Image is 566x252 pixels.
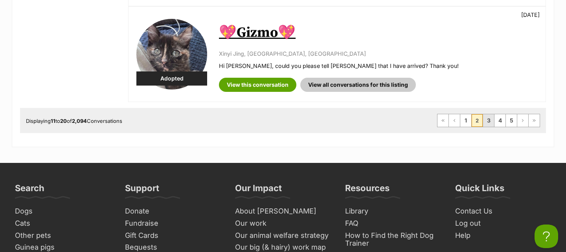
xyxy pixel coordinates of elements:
a: Previous page [449,114,460,127]
a: Next page [517,114,528,127]
span: Displaying to of Conversations [26,118,122,124]
a: How to Find the Right Dog Trainer [342,230,444,250]
a: Log out [452,217,554,230]
p: [DATE] [521,11,540,19]
iframe: Help Scout Beacon - Open [535,225,558,248]
strong: 20 [60,118,67,124]
h3: Support [125,183,159,198]
a: Page 5 [506,114,517,127]
a: About [PERSON_NAME] [232,205,334,217]
a: View all conversations for this listing [300,78,416,92]
span: Page 2 [472,114,483,127]
a: Last page [529,114,540,127]
a: View this conversation [219,78,296,92]
a: Page 3 [483,114,494,127]
a: FAQ [342,217,444,230]
div: Adopted [136,71,207,86]
nav: Pagination [437,114,540,127]
a: Page 4 [494,114,505,127]
a: Contact Us [452,205,554,217]
a: Library [342,205,444,217]
a: Dogs [12,205,114,217]
a: Our animal welfare strategy [232,230,334,242]
a: Page 1 [460,114,471,127]
strong: 2,094 [72,118,87,124]
a: Donate [122,205,224,217]
h3: Resources [345,183,390,198]
a: First page [437,114,448,127]
a: Help [452,230,554,242]
a: 💖Gizmo💖 [219,24,296,42]
p: Xinyi Jing, [GEOGRAPHIC_DATA], [GEOGRAPHIC_DATA] [219,49,538,58]
a: Fundraise [122,217,224,230]
h3: Our Impact [235,183,282,198]
strong: 11 [51,118,55,124]
a: Our work [232,217,334,230]
a: Other pets [12,230,114,242]
a: Cats [12,217,114,230]
a: Gift Cards [122,230,224,242]
h3: Search [15,183,44,198]
p: Hi [PERSON_NAME], could you please tell [PERSON_NAME] that I have arrived? Thank you! [219,62,538,70]
h3: Quick Links [455,183,504,198]
img: 💖Gizmo💖 [136,19,207,89]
